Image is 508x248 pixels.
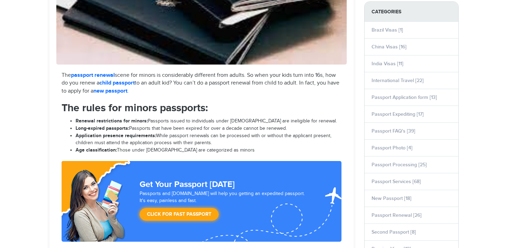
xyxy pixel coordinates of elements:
strong: Application presence requirements: [76,133,156,139]
a: Click for Fast Passport [140,208,219,221]
p: The scene for minors is considerably different from adults. So when your kids turn into 16s, how ... [62,72,341,96]
a: Second Passport [8] [372,229,416,235]
a: Passport Renewal [26] [372,212,422,218]
strong: Age classification: [76,147,117,153]
strong: Renewal restrictions for minors: [76,118,148,124]
a: Passport FAQ's [39] [372,128,415,134]
a: China Visas [16] [372,44,407,50]
a: International Travel [22] [372,78,424,83]
div: Passports and [DOMAIN_NAME] will help you getting an expedited passport. It's easy, painless and ... [137,190,311,224]
a: passport renewal [71,72,115,79]
a: Passport Application form [13] [372,94,437,100]
strong: The rules for minors passports: [62,102,208,114]
a: Passport Photo [4] [372,145,412,151]
li: While passport renewals can be processed with or without the applicant present, children must att... [76,132,341,147]
li: Passports issued to individuals under [DEMOGRAPHIC_DATA] are ineligible for renewal. [76,118,341,125]
a: child passport [99,80,135,86]
a: Passport Processing [25] [372,162,427,168]
a: Brazil Visas [1] [372,27,403,33]
a: India Visas [11] [372,61,403,67]
strong: Get Your Passport [DATE] [140,179,235,189]
strong: Categories [365,2,458,22]
a: Passport Services [68] [372,179,421,185]
a: new passport [93,88,127,94]
a: New Passport [18] [372,195,411,201]
strong: Long-expired passports: [76,125,129,131]
li: Those under [DEMOGRAPHIC_DATA] are categorized as minors [76,147,341,154]
a: Passport Expediting [17] [372,111,424,117]
li: Passports that have been expired for over a decade cannot be renewed. [76,125,341,132]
